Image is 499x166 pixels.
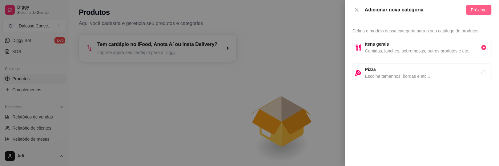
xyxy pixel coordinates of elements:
[365,67,376,72] strong: Pizza
[354,7,359,12] span: close
[471,6,487,13] span: Próximo
[466,5,492,15] button: Próximo
[365,6,466,14] div: Adicionar nova categoria
[365,73,481,80] span: Escolha tamanhos, bordas e etc...
[365,42,389,47] strong: Itens gerais
[352,28,480,33] span: Defina o modelo dessa categoria para o seu catálogo de produtos:
[352,7,361,13] button: Close
[365,48,481,54] span: Comidas, lanches, sobremesas, outros produtos e etc...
